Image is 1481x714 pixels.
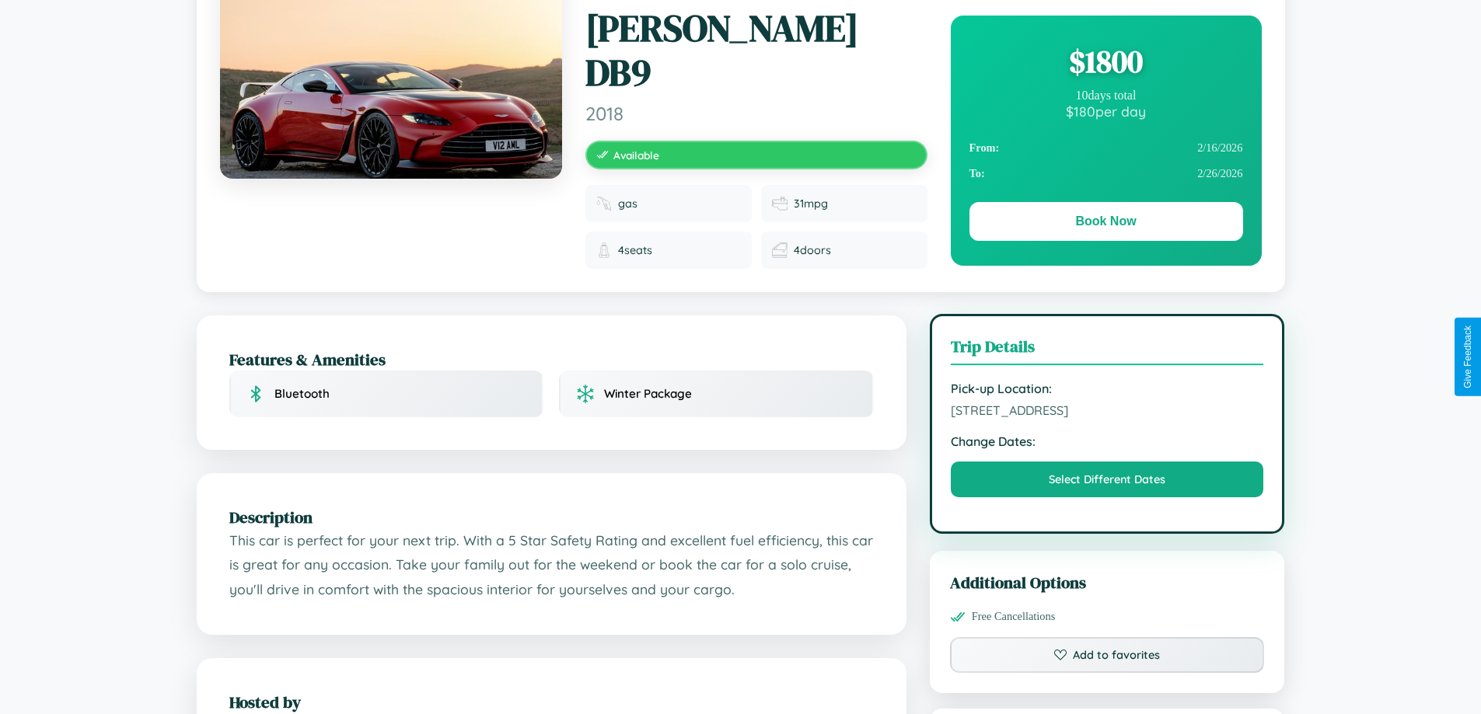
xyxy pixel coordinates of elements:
[596,242,612,258] img: Seats
[618,243,652,257] span: 4 seats
[613,148,659,162] span: Available
[969,202,1243,241] button: Book Now
[604,386,692,401] span: Winter Package
[969,89,1243,103] div: 10 days total
[951,381,1264,396] strong: Pick-up Location:
[794,243,831,257] span: 4 doors
[951,461,1264,497] button: Select Different Dates
[794,197,828,211] span: 31 mpg
[951,434,1264,449] strong: Change Dates:
[972,610,1056,623] span: Free Cancellations
[596,196,612,211] img: Fuel type
[969,141,1000,155] strong: From:
[969,167,985,180] strong: To:
[969,161,1243,186] div: 2 / 26 / 2026
[618,197,637,211] span: gas
[950,637,1265,673] button: Add to favorites
[969,40,1243,82] div: $ 1800
[950,571,1265,594] h3: Additional Options
[969,103,1243,120] div: $ 180 per day
[772,196,788,211] img: Fuel efficiency
[274,386,330,401] span: Bluetooth
[229,348,874,371] h2: Features & Amenities
[229,691,874,713] h2: Hosted by
[229,528,874,602] p: This car is perfect for your next trip. With a 5 Star Safety Rating and excellent fuel efficiency...
[1462,326,1473,388] div: Give Feedback
[969,135,1243,161] div: 2 / 16 / 2026
[951,402,1264,418] span: [STREET_ADDRESS]
[229,506,874,528] h2: Description
[951,335,1264,365] h3: Trip Details
[585,102,927,125] span: 2018
[772,242,788,258] img: Doors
